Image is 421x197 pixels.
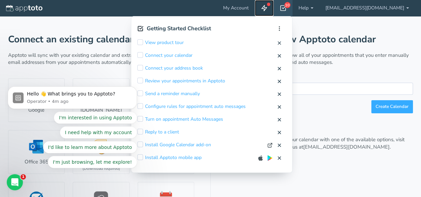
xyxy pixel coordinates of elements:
[267,155,273,161] img: google-play.svg
[145,65,203,72] a: Connect your address book
[8,34,194,45] h1: Connect an existing calendar
[145,103,246,110] a: Configure rules for appointment auto messages
[8,78,65,122] a: Google
[145,142,211,148] a: Install Google Calendar add-on
[73,78,129,122] a: [DOMAIN_NAME]
[6,5,42,12] img: logo-apptoto--white.svg
[145,52,192,59] a: Connect your calendar
[371,100,413,113] button: Create Calendar
[227,121,413,130] h2: Need help?
[145,129,179,135] a: Reply to a client
[284,2,290,8] div: 10
[147,26,211,32] h2: Getting Started Checklist
[5,82,140,172] iframe: Intercom notifications message
[145,78,225,84] a: Review your appointments in Apptoto
[145,90,200,97] a: Send a reminder manually
[145,39,184,46] a: View product tour
[258,155,263,161] img: apple-app-store.svg
[227,83,413,94] input: e.g. Appointments
[8,52,194,66] p: Apptoto will sync with your existing calendar and extract phone numbers and email addresses from ...
[303,144,391,150] a: [EMAIL_ADDRESS][DOMAIN_NAME].
[227,34,413,45] h1: Or create a new Apptoto calendar
[145,154,202,161] a: Install Apptoto mobile app
[21,174,26,180] span: 1
[145,116,223,123] a: Turn on appointment Auto Messages
[227,136,413,151] p: If you’re unable to connect your calendar with one of the available options, visit our page or em...
[227,52,413,66] p: An Apptoto calendar will show all of your appointments that you enter manually and will also allo...
[7,174,23,190] iframe: Intercom live chat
